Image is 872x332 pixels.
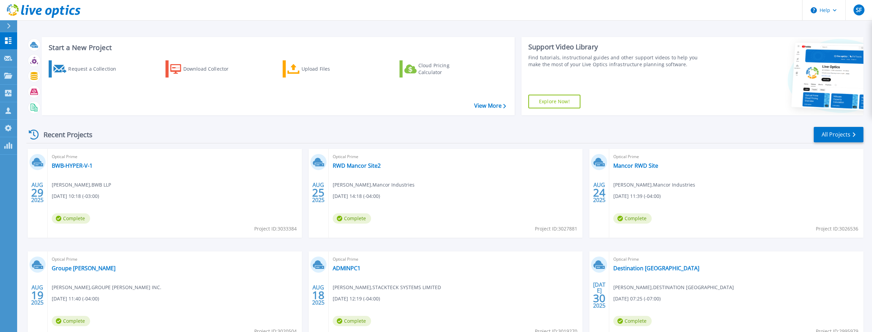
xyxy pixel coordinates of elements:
[613,284,734,291] span: [PERSON_NAME] , DESTINATION [GEOGRAPHIC_DATA]
[312,180,325,205] div: AUG 2025
[49,60,125,78] a: Request a Collection
[31,292,44,298] span: 19
[613,213,652,224] span: Complete
[333,265,360,272] a: ADMINPC1
[816,225,858,233] span: Project ID: 3026536
[613,256,859,263] span: Optical Prime
[613,153,859,161] span: Optical Prime
[312,190,324,195] span: 25
[593,283,606,308] div: [DATE] 2025
[31,180,44,205] div: AUG 2025
[31,283,44,308] div: AUG 2025
[333,162,381,169] a: RWD Mancor Site2
[418,62,473,76] div: Cloud Pricing Calculator
[254,225,297,233] span: Project ID: 3033384
[165,60,242,78] a: Download Collector
[302,62,356,76] div: Upload Files
[333,181,415,189] span: [PERSON_NAME] , Mancor Industries
[528,43,705,51] div: Support Video Library
[333,295,380,303] span: [DATE] 12:19 (-04:00)
[528,95,580,108] a: Explore Now!
[312,292,324,298] span: 18
[52,213,90,224] span: Complete
[593,180,606,205] div: AUG 2025
[333,316,371,326] span: Complete
[52,256,298,263] span: Optical Prime
[26,126,102,143] div: Recent Projects
[613,181,695,189] span: [PERSON_NAME] , Mancor Industries
[49,44,506,51] h3: Start a New Project
[333,284,441,291] span: [PERSON_NAME] , STACKTECK SYSTEMS LIMITED
[613,295,661,303] span: [DATE] 07:25 (-07:00)
[333,192,380,200] span: [DATE] 14:18 (-04:00)
[52,316,90,326] span: Complete
[52,181,111,189] span: [PERSON_NAME] , BWB LLP
[52,162,93,169] a: BWB-HYPER-V-1
[613,316,652,326] span: Complete
[613,162,658,169] a: Mancor RWD Site
[535,225,577,233] span: Project ID: 3027881
[52,192,99,200] span: [DATE] 10:18 (-03:00)
[593,295,605,301] span: 30
[52,153,298,161] span: Optical Prime
[474,103,506,109] a: View More
[68,62,123,76] div: Request a Collection
[333,256,579,263] span: Optical Prime
[52,265,115,272] a: Groupe [PERSON_NAME]
[593,190,605,195] span: 24
[283,60,359,78] a: Upload Files
[333,153,579,161] span: Optical Prime
[31,190,44,195] span: 29
[52,295,99,303] span: [DATE] 11:40 (-04:00)
[814,127,863,142] a: All Projects
[400,60,476,78] a: Cloud Pricing Calculator
[333,213,371,224] span: Complete
[613,265,699,272] a: Destination [GEOGRAPHIC_DATA]
[528,54,705,68] div: Find tutorials, instructional guides and other support videos to help you make the most of your L...
[183,62,238,76] div: Download Collector
[856,7,862,13] span: SF
[312,283,325,308] div: AUG 2025
[613,192,661,200] span: [DATE] 11:39 (-04:00)
[52,284,161,291] span: [PERSON_NAME] , GROUPE [PERSON_NAME] INC.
